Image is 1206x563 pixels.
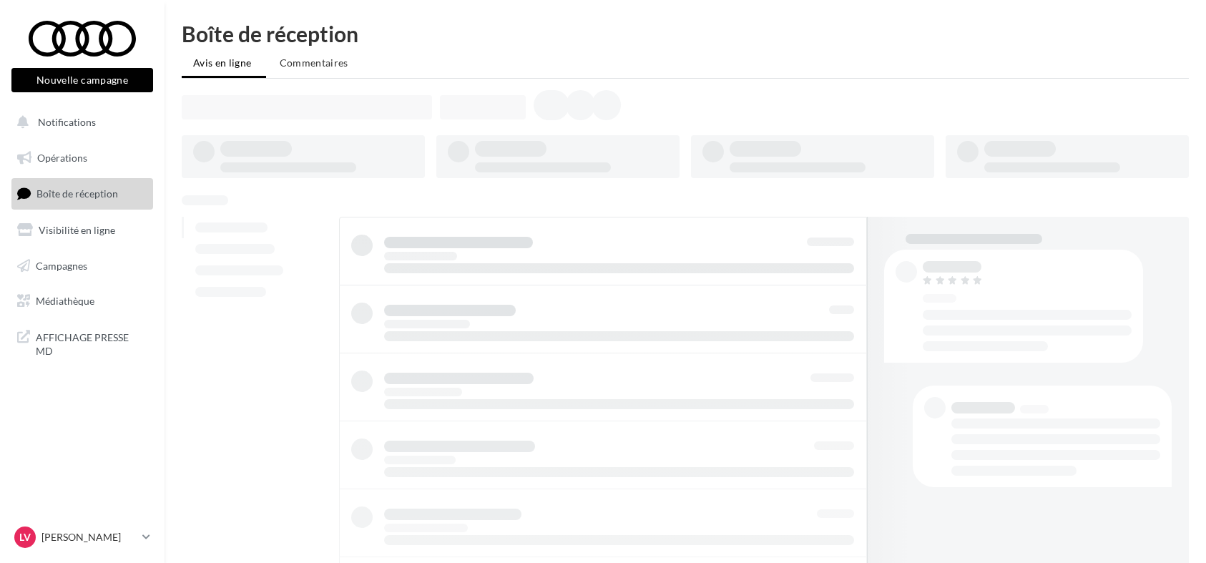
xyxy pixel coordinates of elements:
[19,530,31,544] span: LV
[182,23,1189,44] div: Boîte de réception
[36,328,147,358] span: AFFICHAGE PRESSE MD
[9,322,156,364] a: AFFICHAGE PRESSE MD
[38,116,96,128] span: Notifications
[11,524,153,551] a: LV [PERSON_NAME]
[9,286,156,316] a: Médiathèque
[9,107,150,137] button: Notifications
[39,224,115,236] span: Visibilité en ligne
[9,251,156,281] a: Campagnes
[280,57,348,69] span: Commentaires
[9,215,156,245] a: Visibilité en ligne
[11,68,153,92] button: Nouvelle campagne
[36,259,87,271] span: Campagnes
[36,295,94,307] span: Médiathèque
[9,143,156,173] a: Opérations
[9,178,156,209] a: Boîte de réception
[41,530,137,544] p: [PERSON_NAME]
[36,187,118,200] span: Boîte de réception
[37,152,87,164] span: Opérations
